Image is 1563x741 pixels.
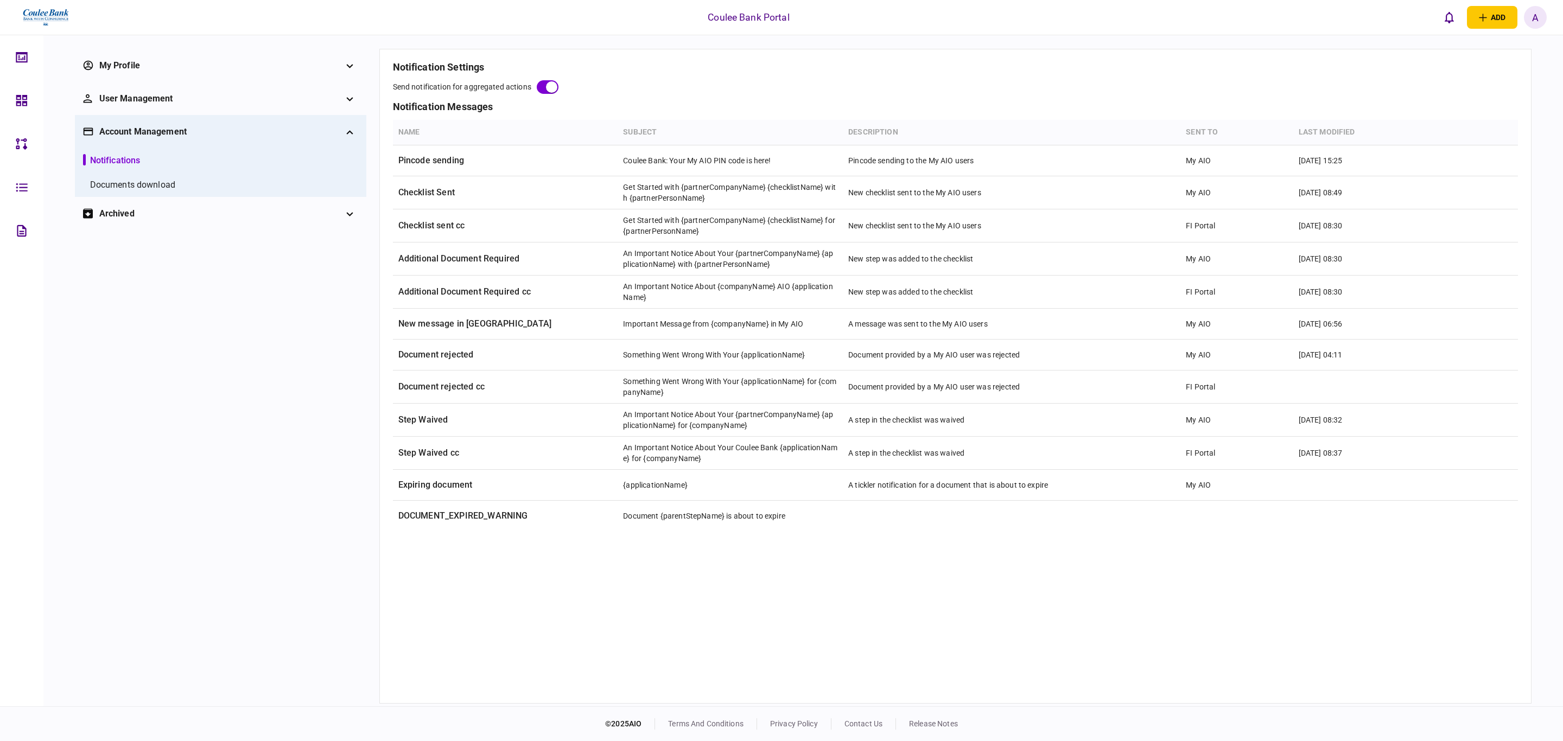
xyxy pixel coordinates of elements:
[1467,6,1517,29] button: open adding identity options
[393,404,618,437] td: Step Waived
[1293,309,1406,340] td: [DATE] 06:56
[1293,176,1406,209] td: [DATE] 08:49
[843,437,1180,470] td: A step in the checklist was waived
[393,242,618,276] td: Additional Document Required
[99,207,342,220] div: archived
[393,470,618,501] td: Expiring document
[83,154,141,167] a: notifications
[605,718,655,730] div: © 2025 AIO
[843,309,1180,340] td: A message was sent to the My AIO users
[843,470,1180,501] td: A tickler notification for a document that is about to expire
[618,370,843,404] td: Something Went Wrong With Your {applicationName} for {companyName}
[844,719,882,728] a: contact us
[1293,120,1406,145] th: last modified
[1180,404,1293,437] td: My AIO
[618,340,843,370] td: Something Went Wrong With Your {applicationName}
[708,10,789,24] div: Coulee Bank Portal
[1180,276,1293,309] td: FI Portal
[618,145,843,176] td: Coulee Bank: Your My AIO PIN code is here!
[1293,340,1406,370] td: [DATE] 04:11
[22,4,70,31] img: client company logo
[99,92,342,105] div: User management
[618,176,843,209] td: Get Started with {partnerCompanyName} {checklistName} with {partnerPersonName}
[1293,209,1406,242] td: [DATE] 08:30
[618,470,843,501] td: {applicationName}
[1180,120,1293,145] th: sent to
[393,309,618,340] td: New message in [GEOGRAPHIC_DATA]
[843,370,1180,404] td: Document provided by a My AIO user was rejected
[99,125,342,138] div: Account management
[618,501,843,532] td: Document {parentStepName} is about to expire
[668,719,744,728] a: terms and conditions
[1180,437,1293,470] td: FI Portal
[618,242,843,276] td: An Important Notice About Your {partnerCompanyName} {applicationName} with {partnerPersonName}
[843,120,1180,145] th: Description
[99,59,342,72] div: My profile
[393,370,618,404] td: Document rejected cc
[1293,404,1406,437] td: [DATE] 08:32
[843,209,1180,242] td: New checklist sent to the My AIO users
[1293,437,1406,470] td: [DATE] 08:37
[90,154,141,167] div: notifications
[1293,242,1406,276] td: [DATE] 08:30
[1293,276,1406,309] td: [DATE] 08:30
[393,209,618,242] td: Checklist sent cc
[843,276,1180,309] td: New step was added to the checklist
[393,340,618,370] td: Document rejected
[1180,242,1293,276] td: My AIO
[90,178,175,191] div: Documents download
[393,176,618,209] td: Checklist Sent
[843,176,1180,209] td: New checklist sent to the My AIO users
[393,276,618,309] td: Additional Document Required cc
[618,437,843,470] td: An Important Notice About Your Coulee Bank {applicationName} for {companyName}
[393,437,618,470] td: Step Waived cc
[1180,370,1293,404] td: FI Portal
[909,719,958,728] a: release notes
[1180,176,1293,209] td: My AIO
[393,62,1518,72] h3: notification settings
[618,276,843,309] td: An Important Notice About {companyName} AIO {applicationName}
[1180,340,1293,370] td: My AIO
[1180,470,1293,501] td: My AIO
[843,145,1180,176] td: Pincode sending to the My AIO users
[393,120,618,145] th: Name
[1293,145,1406,176] td: [DATE] 15:25
[393,102,1518,112] h3: notification messages
[393,81,531,93] div: send notification for aggregated actions
[1524,6,1547,29] button: A
[843,404,1180,437] td: A step in the checklist was waived
[843,340,1180,370] td: Document provided by a My AIO user was rejected
[1438,6,1460,29] button: open notifications list
[618,209,843,242] td: Get Started with {partnerCompanyName} {checklistName} for {partnerPersonName}
[618,309,843,340] td: Important Message from {companyName} in My AIO
[393,501,618,532] td: DOCUMENT_EXPIRED_WARNING
[618,404,843,437] td: An Important Notice About Your {partnerCompanyName} {applicationName} for {companyName}
[1180,309,1293,340] td: My AIO
[393,145,618,176] td: Pincode sending
[843,242,1180,276] td: New step was added to the checklist
[83,178,175,191] a: Documents download
[1180,209,1293,242] td: FI Portal
[1180,145,1293,176] td: My AIO
[618,120,843,145] th: subject
[770,719,818,728] a: privacy policy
